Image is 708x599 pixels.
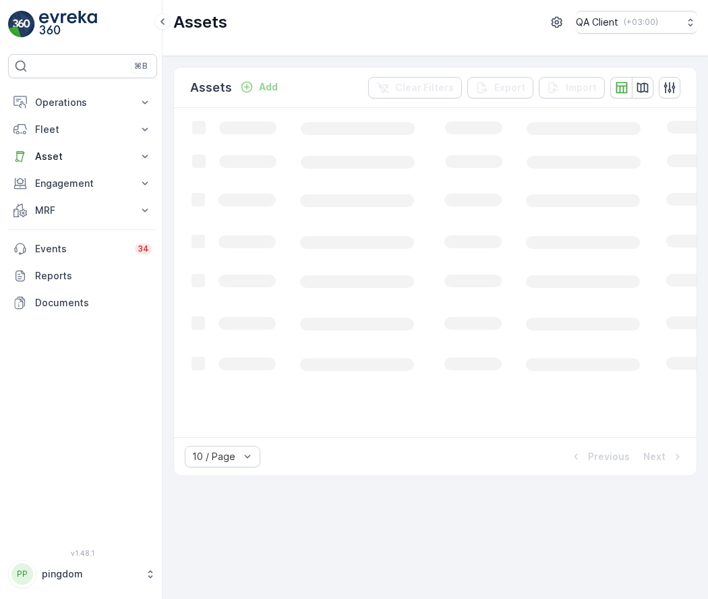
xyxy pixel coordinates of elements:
[8,116,157,143] button: Fleet
[566,81,597,94] p: Import
[42,567,138,581] p: pingdom
[134,61,148,72] p: ⌘B
[8,11,35,38] img: logo
[11,563,33,585] div: PP
[643,450,666,463] p: Next
[39,11,97,38] img: logo_light-DOdMpM7g.png
[8,170,157,197] button: Engagement
[8,197,157,224] button: MRF
[8,143,157,170] button: Asset
[8,235,157,262] a: Events34
[35,296,152,310] p: Documents
[494,81,525,94] p: Export
[8,289,157,316] a: Documents
[576,11,697,34] button: QA Client(+03:00)
[173,11,227,33] p: Assets
[8,560,157,588] button: PPpingdom
[8,262,157,289] a: Reports
[8,89,157,116] button: Operations
[35,150,130,163] p: Asset
[35,204,130,217] p: MRF
[35,96,130,109] p: Operations
[368,77,462,98] button: Clear Filters
[576,16,618,29] p: QA Client
[467,77,533,98] button: Export
[588,450,630,463] p: Previous
[35,123,130,136] p: Fleet
[395,81,454,94] p: Clear Filters
[539,77,605,98] button: Import
[35,269,152,283] p: Reports
[35,242,127,256] p: Events
[35,177,130,190] p: Engagement
[568,449,631,465] button: Previous
[138,244,149,254] p: 34
[624,17,658,28] p: ( +03:00 )
[8,549,157,557] span: v 1.48.1
[259,80,278,94] p: Add
[642,449,686,465] button: Next
[190,78,232,97] p: Assets
[235,79,283,95] button: Add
